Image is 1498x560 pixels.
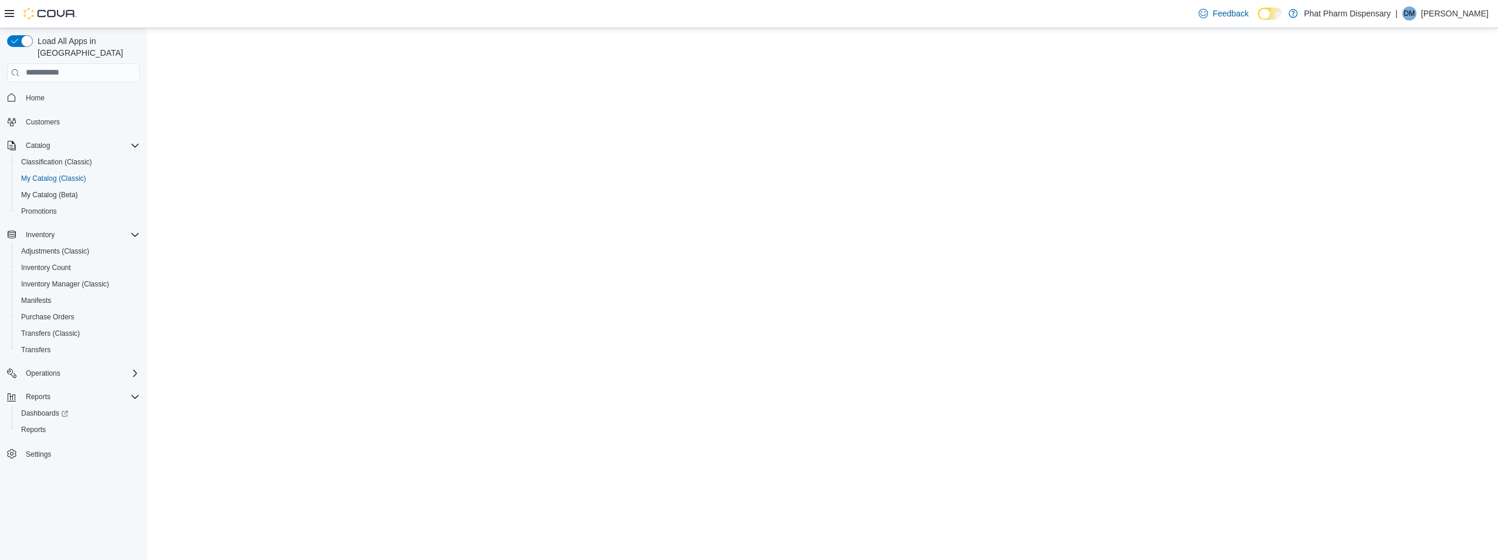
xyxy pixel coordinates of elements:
[16,277,140,291] span: Inventory Manager (Classic)
[16,423,50,437] a: Reports
[16,171,140,185] span: My Catalog (Classic)
[21,207,57,216] span: Promotions
[16,294,140,308] span: Manifests
[26,450,51,459] span: Settings
[21,263,71,272] span: Inventory Count
[16,406,140,420] span: Dashboards
[7,85,140,493] nav: Complex example
[21,174,86,183] span: My Catalog (Classic)
[16,171,91,185] a: My Catalog (Classic)
[16,326,85,340] a: Transfers (Classic)
[21,139,140,153] span: Catalog
[16,244,94,258] a: Adjustments (Classic)
[12,342,144,358] button: Transfers
[21,366,140,380] span: Operations
[2,227,144,243] button: Inventory
[12,203,144,220] button: Promotions
[16,423,140,437] span: Reports
[16,310,140,324] span: Purchase Orders
[1213,8,1249,19] span: Feedback
[2,137,144,154] button: Catalog
[16,310,79,324] a: Purchase Orders
[1194,2,1253,25] a: Feedback
[26,117,60,127] span: Customers
[16,204,140,218] span: Promotions
[12,405,144,421] a: Dashboards
[21,115,65,129] a: Customers
[16,294,56,308] a: Manifests
[21,91,49,105] a: Home
[21,228,59,242] button: Inventory
[2,445,144,462] button: Settings
[21,296,51,305] span: Manifests
[12,309,144,325] button: Purchase Orders
[21,425,46,434] span: Reports
[26,230,55,239] span: Inventory
[26,369,60,378] span: Operations
[16,188,140,202] span: My Catalog (Beta)
[16,343,140,357] span: Transfers
[16,261,76,275] a: Inventory Count
[16,188,83,202] a: My Catalog (Beta)
[26,392,50,402] span: Reports
[12,276,144,292] button: Inventory Manager (Classic)
[21,247,89,256] span: Adjustments (Classic)
[1395,6,1398,21] p: |
[12,259,144,276] button: Inventory Count
[2,389,144,405] button: Reports
[12,292,144,309] button: Manifests
[16,343,55,357] a: Transfers
[1402,6,1416,21] div: Devyn Mckee
[16,406,73,420] a: Dashboards
[21,139,55,153] button: Catalog
[1304,6,1391,21] p: Phat Pharm Dispensary
[21,366,65,380] button: Operations
[1421,6,1489,21] p: [PERSON_NAME]
[33,35,140,59] span: Load All Apps in [GEOGRAPHIC_DATA]
[12,243,144,259] button: Adjustments (Classic)
[16,155,140,169] span: Classification (Classic)
[21,446,140,461] span: Settings
[12,154,144,170] button: Classification (Classic)
[12,187,144,203] button: My Catalog (Beta)
[12,325,144,342] button: Transfers (Classic)
[1404,6,1415,21] span: DM
[16,204,62,218] a: Promotions
[1258,8,1283,20] input: Dark Mode
[16,326,140,340] span: Transfers (Classic)
[26,93,45,103] span: Home
[2,113,144,130] button: Customers
[21,157,92,167] span: Classification (Classic)
[12,421,144,438] button: Reports
[2,89,144,106] button: Home
[16,261,140,275] span: Inventory Count
[2,365,144,382] button: Operations
[21,279,109,289] span: Inventory Manager (Classic)
[21,390,140,404] span: Reports
[21,90,140,105] span: Home
[16,277,114,291] a: Inventory Manager (Classic)
[21,447,56,461] a: Settings
[21,345,50,355] span: Transfers
[21,409,68,418] span: Dashboards
[16,244,140,258] span: Adjustments (Classic)
[21,114,140,129] span: Customers
[21,329,80,338] span: Transfers (Classic)
[21,312,75,322] span: Purchase Orders
[26,141,50,150] span: Catalog
[21,190,78,200] span: My Catalog (Beta)
[23,8,76,19] img: Cova
[12,170,144,187] button: My Catalog (Classic)
[21,228,140,242] span: Inventory
[16,155,97,169] a: Classification (Classic)
[21,390,55,404] button: Reports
